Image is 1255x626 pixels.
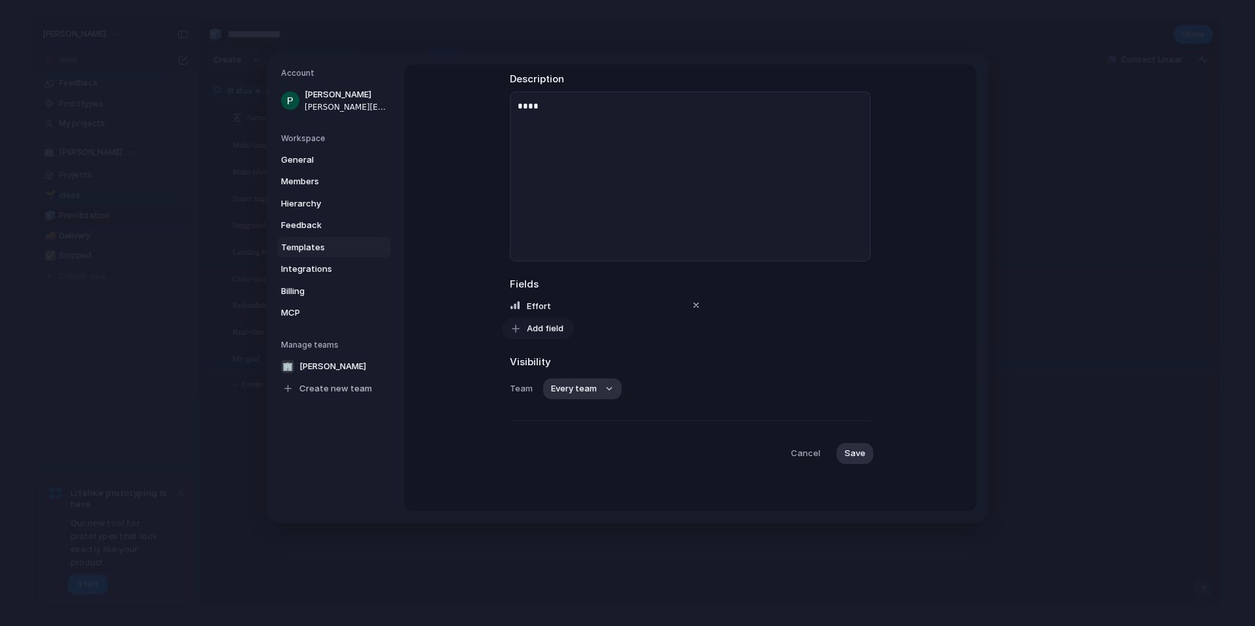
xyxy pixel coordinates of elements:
a: General [277,150,391,171]
span: Feedback [281,219,365,232]
span: Fields [510,277,871,292]
span: Integrations [281,263,365,276]
button: Every team [543,378,622,399]
h5: Manage teams [281,339,391,351]
span: General [281,154,365,167]
h5: Workspace [281,133,391,144]
span: [PERSON_NAME] [299,360,366,373]
a: [PERSON_NAME][PERSON_NAME][EMAIL_ADDRESS][DOMAIN_NAME] [277,84,391,117]
span: Every team [551,382,597,395]
span: Templates [281,241,365,254]
span: Save [845,447,865,460]
a: Create new team [277,378,391,399]
a: MCP [277,303,391,323]
span: [PERSON_NAME][EMAIL_ADDRESS][DOMAIN_NAME] [305,101,388,113]
span: [PERSON_NAME] [305,88,388,101]
span: Cancel [791,447,820,460]
span: Add field [527,322,563,335]
span: Members [281,175,365,188]
button: Cancel [779,442,831,465]
button: Save [837,443,873,464]
span: Hierarchy [281,197,365,210]
span: Effort [527,301,551,311]
span: Team [510,382,533,395]
span: MCP [281,306,365,320]
a: Integrations [277,259,391,280]
h5: Account [281,67,391,79]
span: Visibility [510,355,871,370]
span: Billing [281,285,365,298]
a: Templates [277,237,391,258]
a: 🏢[PERSON_NAME] [277,356,391,377]
span: Description [510,72,871,87]
div: 🏢 [281,360,294,373]
a: Members [277,171,391,192]
a: Billing [277,281,391,302]
a: Hierarchy [277,193,391,214]
a: Feedback [277,215,391,236]
span: Create new team [299,382,372,395]
button: Add field [502,318,574,339]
